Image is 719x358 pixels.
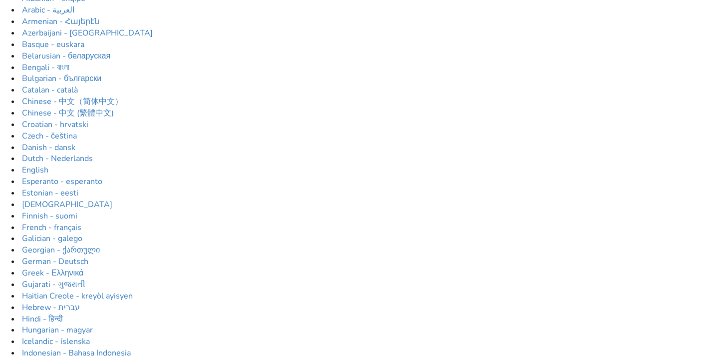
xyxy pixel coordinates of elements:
a: Galician - galego [22,233,82,244]
a: Hindi - हिन्दी [22,313,63,324]
a: Bulgarian - български [22,73,101,84]
a: Belarusian - беларуская [22,50,110,61]
a: [DEMOGRAPHIC_DATA] [22,199,112,210]
a: Hungarian - magyar [22,324,93,335]
a: Catalan - català [22,84,78,95]
a: Esperanto - esperanto [22,176,102,187]
a: Azerbaijani - [GEOGRAPHIC_DATA] [22,27,153,38]
a: Basque - euskara [22,39,84,50]
a: Dutch - Nederlands [22,153,93,164]
a: Greek - Ελληνικά [22,267,83,278]
a: Arabic - ‎‫العربية‬‎ [22,4,74,15]
a: Croatian - hrvatski [22,119,88,130]
a: Georgian - ქართული [22,244,100,255]
a: Hebrew - ‎‫עברית‬‎ [22,302,80,313]
a: Danish - dansk [22,142,75,153]
a: English [22,164,48,175]
a: Chinese - 中文（简体中文） [22,96,123,107]
a: Haitian Creole - kreyòl ayisyen [22,290,133,301]
a: French - français [22,222,81,233]
a: Gujarati - ગુજરાતી [22,279,85,290]
a: Armenian - Հայերէն [22,16,99,27]
a: Chinese - 中文 (繁體中文) [22,107,114,118]
a: Icelandic - íslenska [22,336,90,347]
a: Bengali - বাংলা [22,62,69,73]
a: Estonian - eesti [22,187,78,198]
a: German - Deutsch [22,256,88,267]
a: Finnish - suomi [22,210,77,221]
a: Czech - čeština [22,130,77,141]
